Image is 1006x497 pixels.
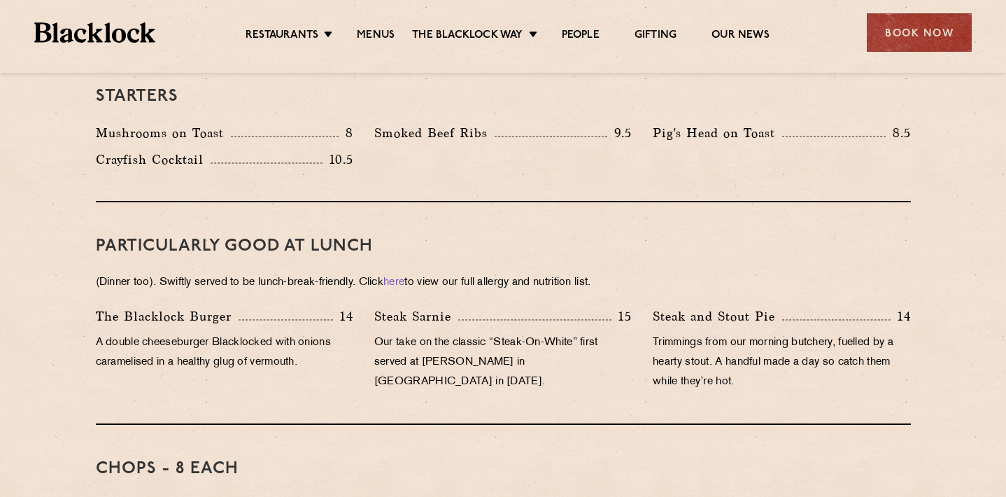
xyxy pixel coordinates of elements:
[562,29,600,44] a: People
[653,123,782,143] p: Pig's Head on Toast
[711,29,770,44] a: Our News
[867,13,972,52] div: Book Now
[653,307,782,326] p: Steak and Stout Pie
[611,307,632,325] p: 15
[96,460,911,478] h3: Chops - 8 each
[333,307,353,325] p: 14
[96,150,211,169] p: Crayfish Cocktail
[374,123,495,143] p: Smoked Beef Ribs
[383,277,404,288] a: here
[96,87,911,106] h3: Starters
[34,22,155,43] img: BL_Textured_Logo-footer-cropped.svg
[323,150,353,169] p: 10.5
[357,29,395,44] a: Menus
[374,307,458,326] p: Steak Sarnie
[374,333,632,392] p: Our take on the classic “Steak-On-White” first served at [PERSON_NAME] in [GEOGRAPHIC_DATA] in [D...
[339,124,353,142] p: 8
[96,307,239,326] p: The Blacklock Burger
[653,333,910,392] p: Trimmings from our morning butchery, fuelled by a hearty stout. A handful made a day so catch the...
[886,124,911,142] p: 8.5
[96,273,911,293] p: (Dinner too). Swiftly served to be lunch-break-friendly. Click to view our full allergy and nutri...
[96,333,353,372] p: A double cheeseburger Blacklocked with onions caramelised in a healthy glug of vermouth.
[607,124,632,142] p: 9.5
[635,29,676,44] a: Gifting
[96,123,231,143] p: Mushrooms on Toast
[246,29,318,44] a: Restaurants
[96,237,911,255] h3: PARTICULARLY GOOD AT LUNCH
[412,29,523,44] a: The Blacklock Way
[891,307,911,325] p: 14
